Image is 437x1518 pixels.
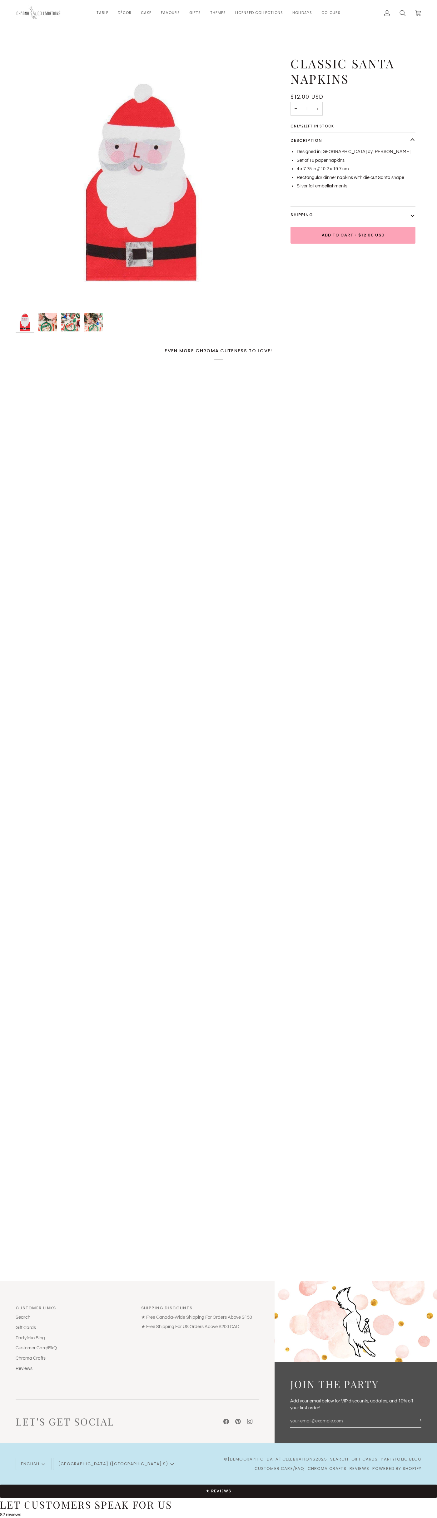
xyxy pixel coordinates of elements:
button: Description [291,132,415,149]
a: Gift Cards [351,1456,378,1462]
span: Table [97,10,108,16]
span: Licensed Collections [235,10,283,16]
li: Designed in [GEOGRAPHIC_DATA] by [PERSON_NAME] [297,148,415,155]
span: © 2025 [224,1456,327,1462]
h3: Let's Get Social [16,1415,114,1428]
h2: Even more Chroma cuteness to love! [16,348,421,360]
span: Cake [141,10,151,16]
a: [DEMOGRAPHIC_DATA] Celebrations [228,1456,315,1462]
a: Partyfolio Blog [16,1336,45,1340]
span: Favours [161,10,180,16]
a: Chroma Crafts [308,1466,346,1471]
span: Holidays [292,10,312,16]
li: Rectangular dinner napkins with die cut Santa shape [297,174,415,181]
button: [GEOGRAPHIC_DATA] ([GEOGRAPHIC_DATA] $) [53,1458,180,1470]
a: Partyfolio Blog [381,1456,421,1462]
p: Add your email below for VIP discounts, updates, and 10% off your first order! [290,1398,421,1411]
h3: Join the Party [290,1378,421,1390]
a: Customer Care/FAQ [16,1346,57,1350]
span: 2 [301,124,304,129]
h1: Classic Santa Napkins [291,56,411,87]
button: English [16,1458,52,1470]
li: 4 x 7.75 in // 10.2 x 19.7 cm [297,166,415,172]
button: Join [411,1415,421,1425]
span: • [353,232,359,238]
a: Reviews [350,1466,369,1471]
span: Colours [321,10,340,16]
p: ★ Free Shipping For US Orders Above $200 CAD [141,1323,259,1330]
p: Links [16,1305,134,1314]
span: Themes [210,10,226,16]
img: Chroma Celebrations [16,5,62,21]
input: Quantity [291,102,323,116]
p: ★ Free Canada-Wide Shipping For Orders Above $150 [141,1314,259,1321]
span: Gifts [189,10,201,16]
span: $12.00 USD [291,93,323,101]
a: Customer Care/FAQ [255,1466,305,1471]
img: Classic Santa Napkins [84,313,103,331]
input: your-email@example.com [290,1415,411,1427]
li: Set of 16 paper napkins [297,157,415,164]
button: Decrease quantity [291,102,300,116]
p: Shipping Discounts [141,1305,259,1314]
a: Powered by Shopify [372,1466,421,1471]
span: $12.00 USD [358,232,385,238]
a: Search [16,1315,30,1320]
img: Classic Santa Napkins [38,313,57,331]
button: Add to Cart [291,227,415,244]
button: Shipping [291,207,415,223]
img: Vintage Santa Napkins [16,313,34,331]
span: Add to Cart [322,232,353,238]
span: Only left in stock [291,125,338,128]
span: Décor [118,10,132,16]
a: Chroma Crafts [16,1356,46,1361]
a: Search [330,1456,348,1462]
button: Increase quantity [313,102,323,116]
a: Gift Cards [16,1325,36,1330]
img: Classic Santa Napkins [61,313,80,331]
img: Vintage Santa Napkins [16,56,269,310]
li: Silver foil embellishments [297,183,415,190]
a: Reviews [16,1366,32,1371]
